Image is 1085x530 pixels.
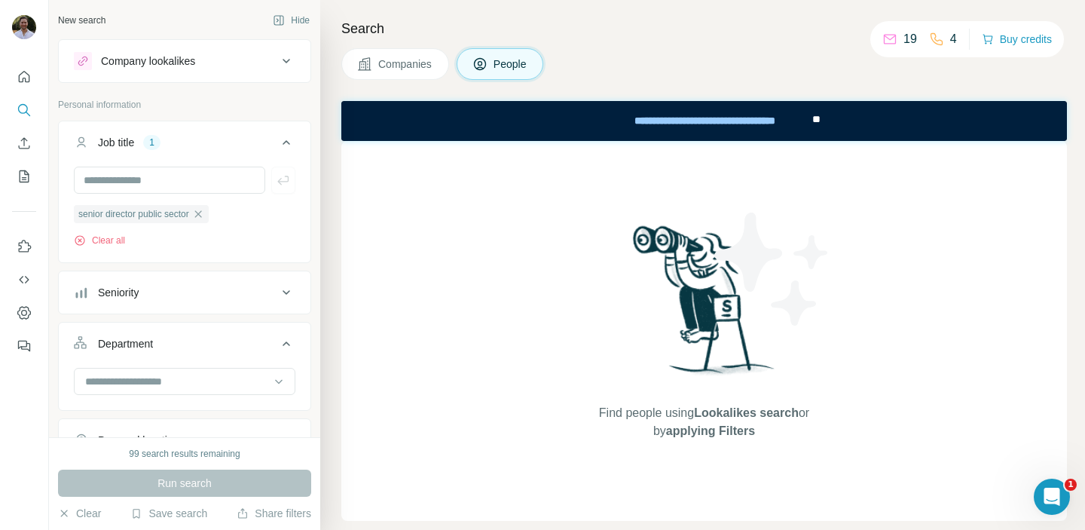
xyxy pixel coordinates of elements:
button: Department [59,326,310,368]
div: Department [98,336,153,351]
div: Seniority [98,285,139,300]
div: 99 search results remaining [129,447,240,461]
div: 1 [143,136,160,149]
iframe: Intercom live chat [1034,479,1070,515]
button: Share filters [237,506,311,521]
p: 19 [903,30,917,48]
button: Save search [130,506,207,521]
button: My lists [12,163,36,190]
span: applying Filters [666,424,755,437]
p: 4 [950,30,957,48]
h4: Search [341,18,1067,39]
span: Companies [378,57,433,72]
button: Quick start [12,63,36,90]
div: Company lookalikes [101,54,195,69]
span: Lookalikes search [694,406,799,419]
img: Surfe Illustration - Stars [704,201,840,337]
button: Feedback [12,332,36,360]
div: New search [58,14,105,27]
button: Clear [58,506,101,521]
span: People [494,57,528,72]
button: Clear all [74,234,125,247]
button: Hide [262,9,320,32]
span: 1 [1065,479,1077,491]
img: Surfe Illustration - Woman searching with binoculars [626,222,783,390]
p: Personal information [58,98,311,112]
button: Use Surfe on LinkedIn [12,233,36,260]
button: Search [12,97,36,124]
button: Enrich CSV [12,130,36,157]
div: Job title [98,135,134,150]
button: Personal location [59,422,310,458]
button: Dashboard [12,299,36,326]
span: senior director public sector [78,207,189,221]
span: Find people using or by [583,404,824,440]
button: Buy credits [982,29,1052,50]
button: Job title1 [59,124,310,167]
button: Company lookalikes [59,43,310,79]
button: Use Surfe API [12,266,36,293]
img: Avatar [12,15,36,39]
iframe: Banner [341,101,1067,141]
div: Personal location [98,433,179,448]
button: Seniority [59,274,310,311]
